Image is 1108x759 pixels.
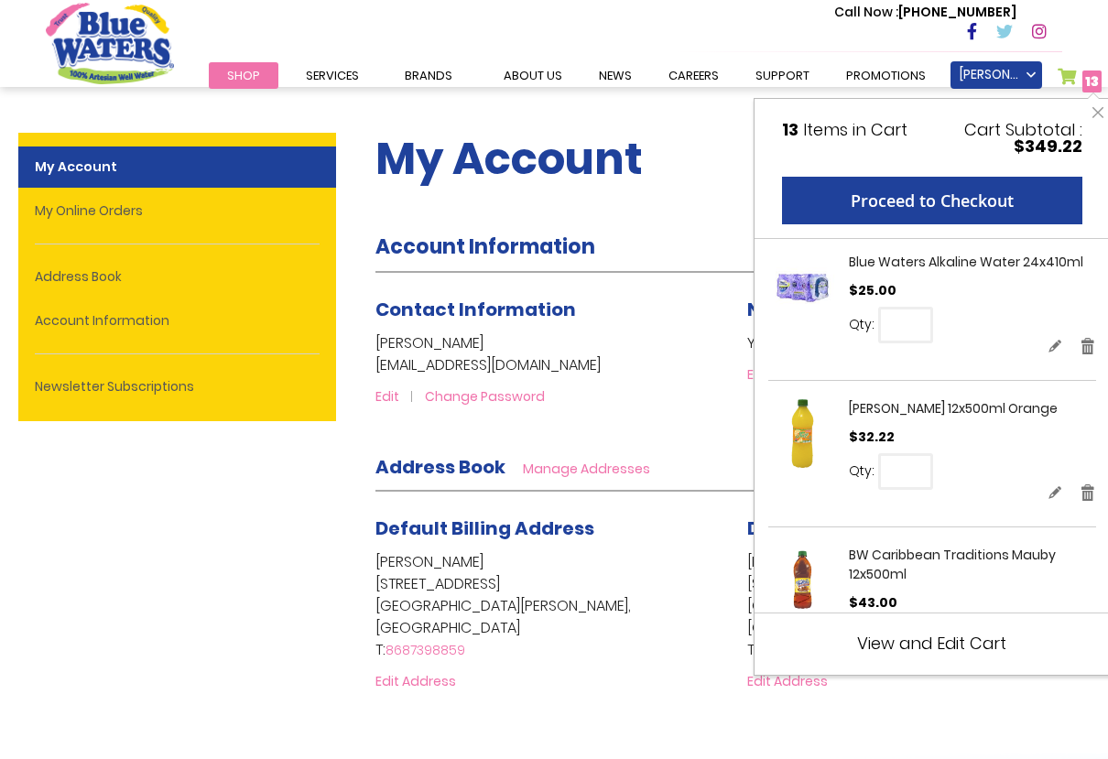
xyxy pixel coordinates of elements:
[375,672,456,690] a: Edit Address
[747,672,828,690] a: Edit Address
[18,256,336,298] a: Address Book
[1085,72,1099,91] span: 13
[375,297,576,322] span: Contact Information
[782,177,1082,224] button: Proceed to Checkout
[737,62,828,89] a: support
[405,67,452,84] span: Brands
[964,118,1075,141] span: Cart Subtotal
[849,546,1056,583] a: BW Caribbean Traditions Mauby 12x500ml
[950,61,1042,89] a: [PERSON_NAME]
[849,593,897,612] span: $43.00
[849,253,1083,271] a: Blue Waters Alkaline Water 24x410ml
[768,546,837,620] a: BW Caribbean Traditions Mauby 12x500ml
[834,3,1016,22] p: [PHONE_NUMBER]
[849,399,1058,417] a: [PERSON_NAME] 12x500ml Orange
[375,551,718,661] address: [PERSON_NAME] [STREET_ADDRESS] [GEOGRAPHIC_DATA][PERSON_NAME], [GEOGRAPHIC_DATA] T:
[375,387,421,406] a: Edit
[46,3,174,83] a: store logo
[803,118,907,141] span: Items in Cart
[485,62,581,89] a: about us
[782,118,798,141] span: 13
[747,365,771,384] a: Edit
[849,428,895,446] span: $32.22
[849,315,874,334] label: Qty
[768,399,837,468] img: BW Juse 12x500ml Orange
[747,515,993,541] span: Default Shipping Address
[768,546,837,614] img: BW Caribbean Traditions Mauby 12x500ml
[386,641,465,659] a: 8687398859
[650,62,737,89] a: careers
[375,233,595,261] strong: Account Information
[768,253,837,321] img: Blue Waters Alkaline Water 24x410ml
[375,387,399,406] span: Edit
[747,297,864,322] span: Newsletters
[306,67,359,84] span: Services
[747,332,1090,354] p: You aren't subscribed to our newsletter.
[849,281,896,299] span: $25.00
[227,67,260,84] span: Shop
[834,3,898,21] span: Call Now :
[828,62,944,89] a: Promotions
[857,632,1006,655] a: View and Edit Cart
[768,399,837,473] a: BW Juse 12x500ml Orange
[375,515,594,541] span: Default Billing Address
[18,300,336,342] a: Account Information
[581,62,650,89] a: News
[523,460,650,478] a: Manage Addresses
[375,454,505,480] strong: Address Book
[1058,68,1102,94] a: 13
[768,253,837,327] a: Blue Waters Alkaline Water 24x410ml
[425,387,545,406] a: Change Password
[849,461,874,481] label: Qty
[18,366,336,407] a: Newsletter Subscriptions
[375,332,718,376] p: [PERSON_NAME] [EMAIL_ADDRESS][DOMAIN_NAME]
[18,190,336,232] a: My Online Orders
[375,128,643,190] span: My Account
[18,146,336,188] strong: My Account
[747,551,1090,661] address: [PERSON_NAME] [STREET_ADDRESS] [GEOGRAPHIC_DATA][PERSON_NAME], [GEOGRAPHIC_DATA] T:
[1014,135,1082,157] span: $349.22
